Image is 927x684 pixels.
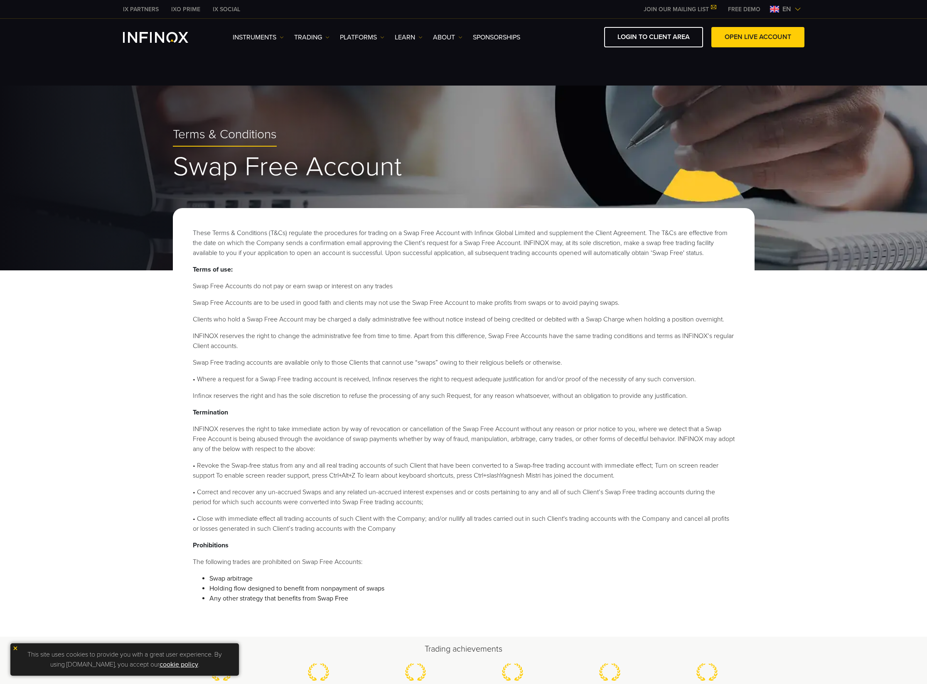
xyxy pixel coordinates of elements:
li: • Close with immediate effect all trading accounts of such Client with the Company; and/or nullif... [193,514,735,534]
a: OPEN LIVE ACCOUNT [711,27,804,47]
p: Prohibitions [193,540,735,550]
p: These Terms & Conditions (T&Cs) regulate the procedures for trading on a Swap Free Account with I... [193,228,735,258]
a: PLATFORMS [340,32,384,42]
li: • Where a request for a Swap Free trading account is received, Infinox reserves the right to requ... [193,374,735,384]
li: Swap Free Accounts are to be used in good faith and clients may not use the Swap Free Account to ... [193,298,735,308]
a: SPONSORSHIPS [473,32,520,42]
li: Swap arbitrage [209,574,735,583]
li: Holding flow designed to benefit from nonpayment of swaps [209,583,735,593]
li: INFINOX reserves the right to take immediate action by way of revocation or cancellation of the S... [193,424,735,454]
li: • Revoke the Swap-free status from any and all real trading accounts of such Client that have bee... [193,461,735,481]
a: INFINOX [165,5,207,14]
p: Termination [193,407,735,417]
h2: Trading achievements [173,643,755,655]
a: LOGIN TO CLIENT AREA [604,27,703,47]
h1: Swap Free Account [173,153,755,181]
span: Terms & Conditions [173,127,277,142]
span: en [779,4,794,14]
a: TRADING [294,32,329,42]
a: JOIN OUR MAILING LIST [637,6,722,13]
a: Instruments [233,32,284,42]
a: Learn [395,32,423,42]
p: Terms of use: [193,265,735,275]
img: yellow close icon [12,645,18,651]
p: This site uses cookies to provide you with a great user experience. By using [DOMAIN_NAME], you a... [15,647,235,672]
a: INFINOX Logo [123,32,208,43]
li: INFINOX reserves the right to change the administrative fee from time to time. Apart from this di... [193,331,735,351]
li: • Correct and recover any un-accrued Swaps and any related un-accrued interest expenses and or co... [193,487,735,507]
li: Infinox reserves the right and has the sole discretion to refuse the processing of any such Reque... [193,391,735,401]
a: cookie policy [160,660,198,669]
li: Swap Free Accounts do not pay or earn swap or interest on any trades [193,281,735,291]
li: The following trades are prohibited on Swap Free Accounts: [193,557,735,567]
a: INFINOX [207,5,246,14]
li: Any other strategy that benefits from Swap Free [209,593,735,603]
li: Swap Free trading accounts are available only to those Clients that cannot use “swaps” owing to t... [193,358,735,368]
a: INFINOX MENU [722,5,767,14]
li: Clients who hold a Swap Free Account may be charged a daily administrative fee without notice ins... [193,314,735,324]
a: ABOUT [433,32,462,42]
a: INFINOX [117,5,165,14]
